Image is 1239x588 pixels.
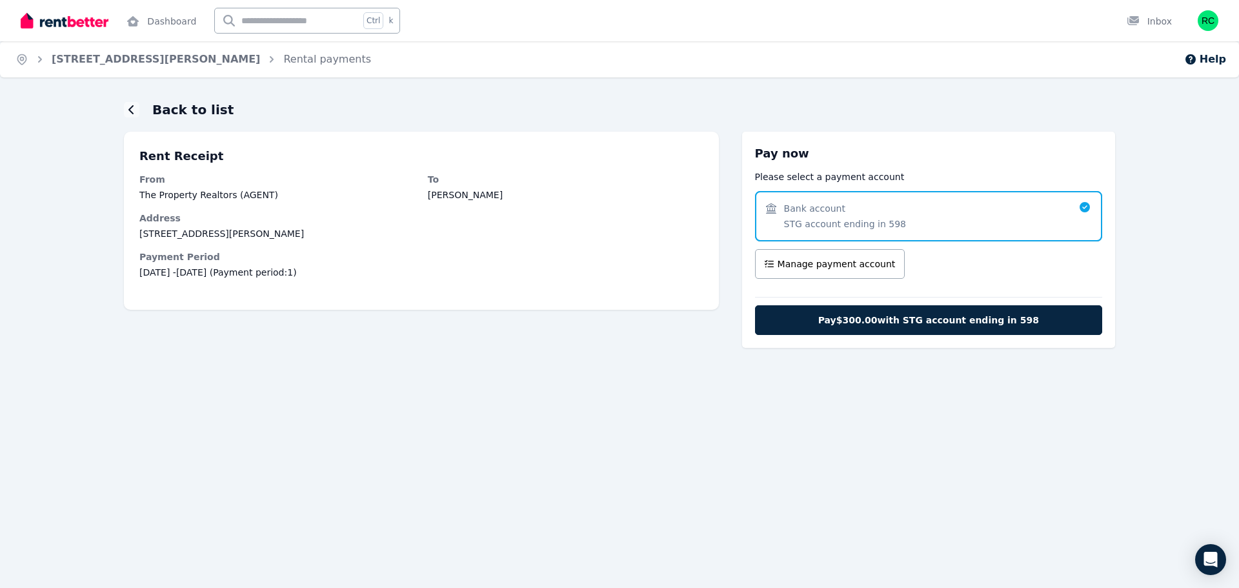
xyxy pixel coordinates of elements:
button: Pay$300.00with STG account ending in 598 [755,305,1102,335]
h3: Pay now [755,145,1102,163]
span: [DATE] - [DATE] (Payment period: 1 ) [139,266,703,279]
button: Manage payment account [755,249,905,279]
span: Bank account [784,202,845,215]
dd: The Property Realtors (AGENT) [139,188,415,201]
dd: [PERSON_NAME] [428,188,703,201]
img: RentBetter [21,11,108,30]
dt: Address [139,212,703,225]
span: k [388,15,393,26]
span: Manage payment account [778,258,896,270]
h1: Back to list [152,101,234,119]
span: Ctrl [363,12,383,29]
dt: Payment Period [139,250,703,263]
div: Open Intercom Messenger [1195,544,1226,575]
span: STG account ending in 598 [784,218,906,230]
a: Rental payments [283,53,371,65]
div: Inbox [1127,15,1172,28]
p: Rent Receipt [139,147,703,165]
button: Help [1184,52,1226,67]
dd: [STREET_ADDRESS][PERSON_NAME] [139,227,703,240]
img: Rachel Carey [1198,10,1218,31]
p: Please select a payment account [755,170,1102,183]
dt: To [428,173,703,186]
a: [STREET_ADDRESS][PERSON_NAME] [52,53,260,65]
span: Pay $300.00 with STG account ending in 598 [818,314,1039,327]
dt: From [139,173,415,186]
